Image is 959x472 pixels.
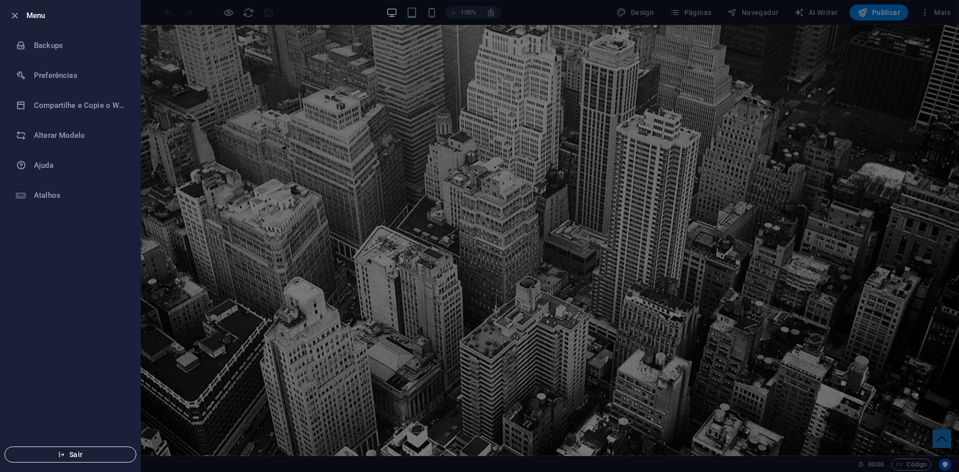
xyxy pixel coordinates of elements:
span: Sair [13,451,128,459]
h6: Atalhos [34,189,126,201]
h6: Preferências [34,69,126,81]
h6: Ajuda [34,159,126,171]
h6: Compartilhe e Copie o Website [34,99,126,111]
h6: Backups [34,39,126,51]
a: Ajuda [0,150,140,180]
button: Sair [4,447,136,463]
h6: Alterar Modelo [34,129,126,141]
h6: Menu [26,9,132,21]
